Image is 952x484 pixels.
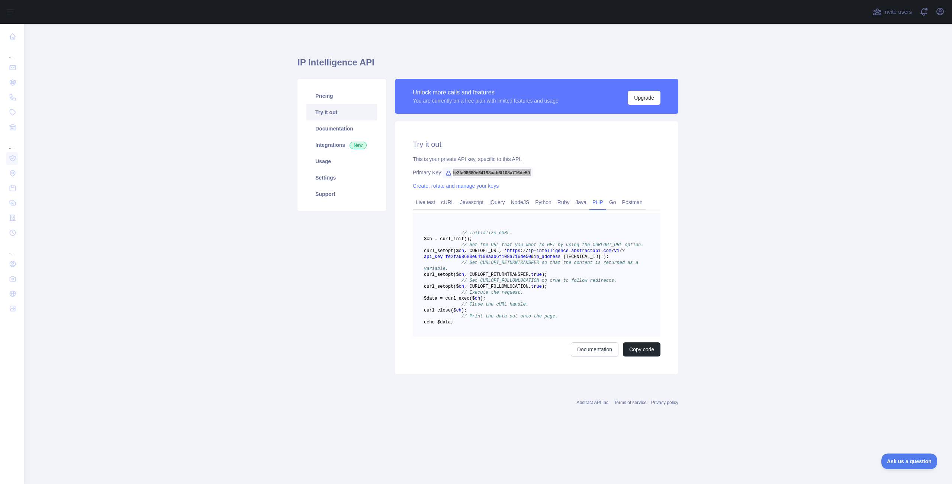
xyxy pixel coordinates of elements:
[464,248,507,254] span: , CURLOPT_URL, '
[306,170,377,186] a: Settings
[614,248,619,254] span: v1
[589,196,606,208] a: PHP
[528,248,534,254] span: ip
[306,186,377,202] a: Support
[413,196,438,208] a: Live test
[536,248,568,254] span: intelligence
[306,153,377,170] a: Usage
[623,342,660,356] button: Copy code
[461,278,617,283] span: // Set CURLOPT_FOLLOWLOCATION to true to follow redirects.
[523,248,525,254] span: /
[435,248,459,254] span: _setopt($
[424,254,443,259] span: api_key
[459,284,464,289] span: ch
[531,254,534,259] span: &
[542,284,544,289] span: )
[622,248,625,254] span: ?
[306,88,377,104] a: Pricing
[446,254,531,259] span: fe2fa98680e64198aab6f108a716de50
[443,254,445,259] span: =
[424,260,641,271] span: // Set CURLOPT_RETURNTRANSFER so that the content is returned as a variable.
[457,196,486,208] a: Javascript
[532,196,554,208] a: Python
[534,248,536,254] span: -
[461,314,558,319] span: // Print the data out onto the page.
[571,342,618,356] a: Documentation
[461,308,464,313] span: )
[306,104,377,120] a: Try it out
[520,248,523,254] span: :
[424,284,435,289] span: curl
[438,196,457,208] a: cURL
[475,296,480,301] span: ch
[424,296,456,301] span: $data = curl
[435,272,459,277] span: _setopt($
[413,169,660,176] div: Primary Key:
[6,241,18,256] div: ...
[601,248,603,254] span: .
[459,248,464,254] span: ch
[435,308,456,313] span: _close($
[611,248,614,254] span: /
[413,97,559,104] div: You are currently on a free plan with limited features and usage
[554,196,573,208] a: Ruby
[424,308,435,313] span: curl
[531,284,542,289] span: true
[456,296,475,301] span: _exec($
[871,6,913,18] button: Invite users
[424,236,451,242] span: $ch = curl
[306,137,377,153] a: Integrations New
[651,400,678,405] a: Privacy policy
[606,254,609,259] span: ;
[461,230,512,236] span: // Initialize cURL.
[461,302,528,307] span: // Close the cURL handle.
[461,242,644,248] span: // Set the URL that you want to GET by using the CURLOPT_URL option.
[464,272,531,277] span: , CURLOPT_RETURNTRANSFER,
[544,272,547,277] span: ;
[560,254,606,259] span: =[TECHNICAL_ID]')
[606,196,619,208] a: Go
[483,296,485,301] span: ;
[569,248,571,254] span: .
[456,308,461,313] span: ch
[6,45,18,59] div: ...
[534,254,560,259] span: ip_address
[413,88,559,97] div: Unlock more calls and features
[424,248,435,254] span: curl
[413,155,660,163] div: This is your private API key, specific to this API.
[306,120,377,137] a: Documentation
[614,400,646,405] a: Terms of service
[424,320,453,325] span: echo $data;
[443,167,533,178] span: fe2fa98680e64198aab6f108a716de50
[571,248,601,254] span: abstractapi
[604,248,612,254] span: com
[508,196,532,208] a: NodeJS
[881,454,937,469] iframe: Toggle Customer Support
[544,284,547,289] span: ;
[6,135,18,150] div: ...
[883,8,912,16] span: Invite users
[413,139,660,149] h2: Try it out
[461,290,523,295] span: // Execute the request.
[507,248,520,254] span: https
[464,284,531,289] span: , CURLOPT_FOLLOWLOCATION,
[469,236,472,242] span: ;
[424,272,435,277] span: curl
[628,91,660,105] button: Upgrade
[350,142,367,149] span: New
[620,248,622,254] span: /
[526,248,528,254] span: /
[480,296,483,301] span: )
[435,284,459,289] span: _setopt($
[531,272,542,277] span: true
[297,57,678,74] h1: IP Intelligence API
[464,308,467,313] span: ;
[573,196,590,208] a: Java
[413,183,499,189] a: Create, rotate and manage your keys
[486,196,508,208] a: jQuery
[577,400,610,405] a: Abstract API Inc.
[619,196,646,208] a: Postman
[459,272,464,277] span: ch
[542,272,544,277] span: )
[451,236,469,242] span: _init()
